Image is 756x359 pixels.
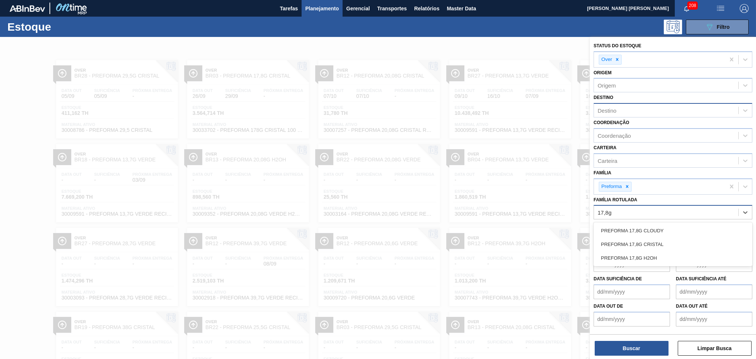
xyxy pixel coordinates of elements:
div: PREFORMA 17,8G CRISTAL [594,237,752,251]
span: Relatórios [414,4,439,13]
input: dd/mm/yyyy [594,312,670,326]
label: Status do Estoque [594,43,641,48]
label: Família [594,170,611,175]
span: Filtro [717,24,730,30]
input: dd/mm/yyyy [594,284,670,299]
span: Transportes [377,4,407,13]
span: 208 [687,1,698,10]
button: Filtro [686,20,749,34]
label: Data out de [594,304,623,309]
div: Carteira [598,157,617,164]
span: Master Data [447,4,476,13]
label: Data suficiência até [676,276,726,281]
input: dd/mm/yyyy [676,284,752,299]
label: Carteira [594,145,616,150]
label: Coordenação [594,120,629,125]
label: Material ativo [594,222,630,227]
div: Pogramando: nenhum usuário selecionado [664,20,682,34]
div: Preforma [599,182,623,191]
img: userActions [716,4,725,13]
span: Gerencial [346,4,370,13]
div: PREFORMA 17,8G CLOUDY [594,224,752,237]
label: Data suficiência de [594,276,642,281]
img: TNhmsLtSVTkK8tSr43FrP2fwEKptu5GPRR3wAAAABJRU5ErkJggg== [10,5,45,12]
div: Coordenação [598,133,631,139]
div: Destino [598,107,616,114]
div: PREFORMA 17,8G H2OH [594,251,752,265]
div: Origem [598,82,616,89]
h1: Estoque [7,23,119,31]
button: Notificações [675,3,698,14]
img: Logout [740,4,749,13]
span: Tarefas [280,4,298,13]
div: Over [599,55,613,64]
label: Data out até [676,304,708,309]
span: Planejamento [305,4,339,13]
input: dd/mm/yyyy [676,312,752,326]
label: Família Rotulada [594,197,637,202]
label: Destino [594,95,613,100]
label: Origem [594,70,612,75]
